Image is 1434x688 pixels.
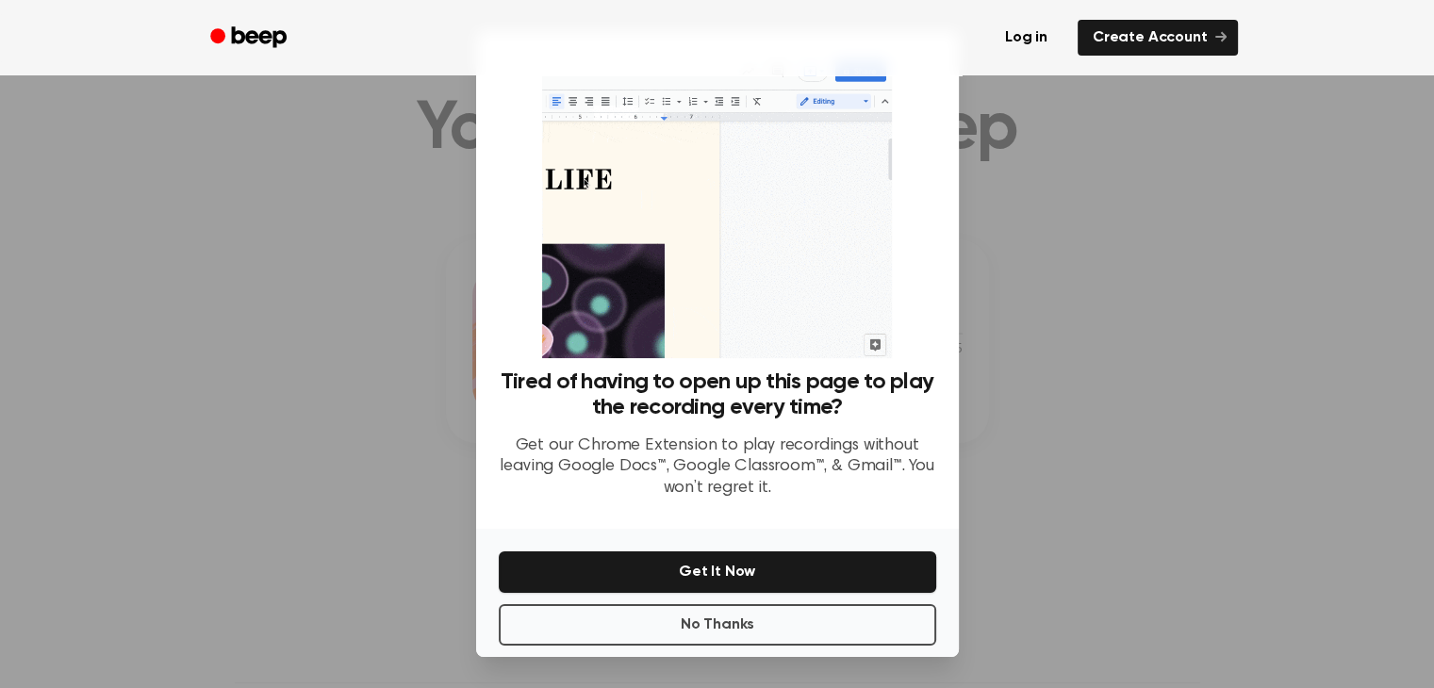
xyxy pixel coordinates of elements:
[1078,20,1238,56] a: Create Account
[499,604,936,646] button: No Thanks
[499,369,936,420] h3: Tired of having to open up this page to play the recording every time?
[197,20,304,57] a: Beep
[542,54,892,358] img: Beep extension in action
[499,551,936,593] button: Get It Now
[499,435,936,500] p: Get our Chrome Extension to play recordings without leaving Google Docs™, Google Classroom™, & Gm...
[986,16,1066,59] a: Log in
